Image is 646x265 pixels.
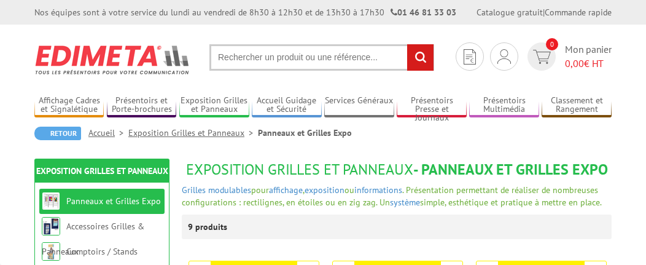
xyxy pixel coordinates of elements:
[107,95,176,116] a: Présentoirs et Porte-brochures
[186,160,413,179] span: Exposition Grilles et Panneaux
[128,127,258,138] a: Exposition Grilles et Panneaux
[34,6,456,18] div: Nos équipes sont à votre service du lundi au vendredi de 8h30 à 12h30 et de 13h30 à 17h30
[477,6,612,18] div: |
[305,184,344,196] a: exposition
[324,95,394,116] a: Services Généraux
[88,127,128,138] a: Accueil
[182,162,612,178] h1: - Panneaux et Grilles Expo
[464,49,476,65] img: devis rapide
[545,7,612,18] a: Commande rapide
[34,127,81,140] a: Retour
[42,192,60,210] img: Panneaux et Grilles Expo
[182,184,602,208] span: pour , ou . Présentation permettant de réaliser de nombreuses configurations : rectilignes, en ét...
[252,95,321,116] a: Accueil Guidage et Sécurité
[188,215,234,239] p: 9 produits
[542,95,611,116] a: Classement et Rangement
[397,95,466,116] a: Présentoirs Presse et Journaux
[269,184,303,196] a: affichage
[42,217,60,235] img: Accessoires Grilles & Panneaux
[391,7,456,18] strong: 01 46 81 33 03
[524,42,612,71] a: devis rapide 0 Mon panier 0,00€ HT
[66,196,161,207] a: Panneaux et Grilles Expo
[209,44,434,71] input: Rechercher un produit ou une référence...
[533,50,551,64] img: devis rapide
[565,42,612,71] span: Mon panier
[477,7,543,18] a: Catalogue gratuit
[208,184,251,196] a: modulables
[179,95,249,116] a: Exposition Grilles et Panneaux
[497,49,511,64] img: devis rapide
[469,95,539,116] a: Présentoirs Multimédia
[390,197,420,208] a: système
[258,127,352,139] li: Panneaux et Grilles Expo
[182,184,206,196] a: Grilles
[565,57,584,69] span: 0,00
[407,44,434,71] input: rechercher
[354,184,402,196] a: informations
[34,95,104,116] a: Affichage Cadres et Signalétique
[565,57,612,71] span: € HT
[36,165,168,176] a: Exposition Grilles et Panneaux
[42,221,144,257] a: Accessoires Grilles & Panneaux
[546,38,558,50] span: 0
[34,37,191,82] img: Edimeta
